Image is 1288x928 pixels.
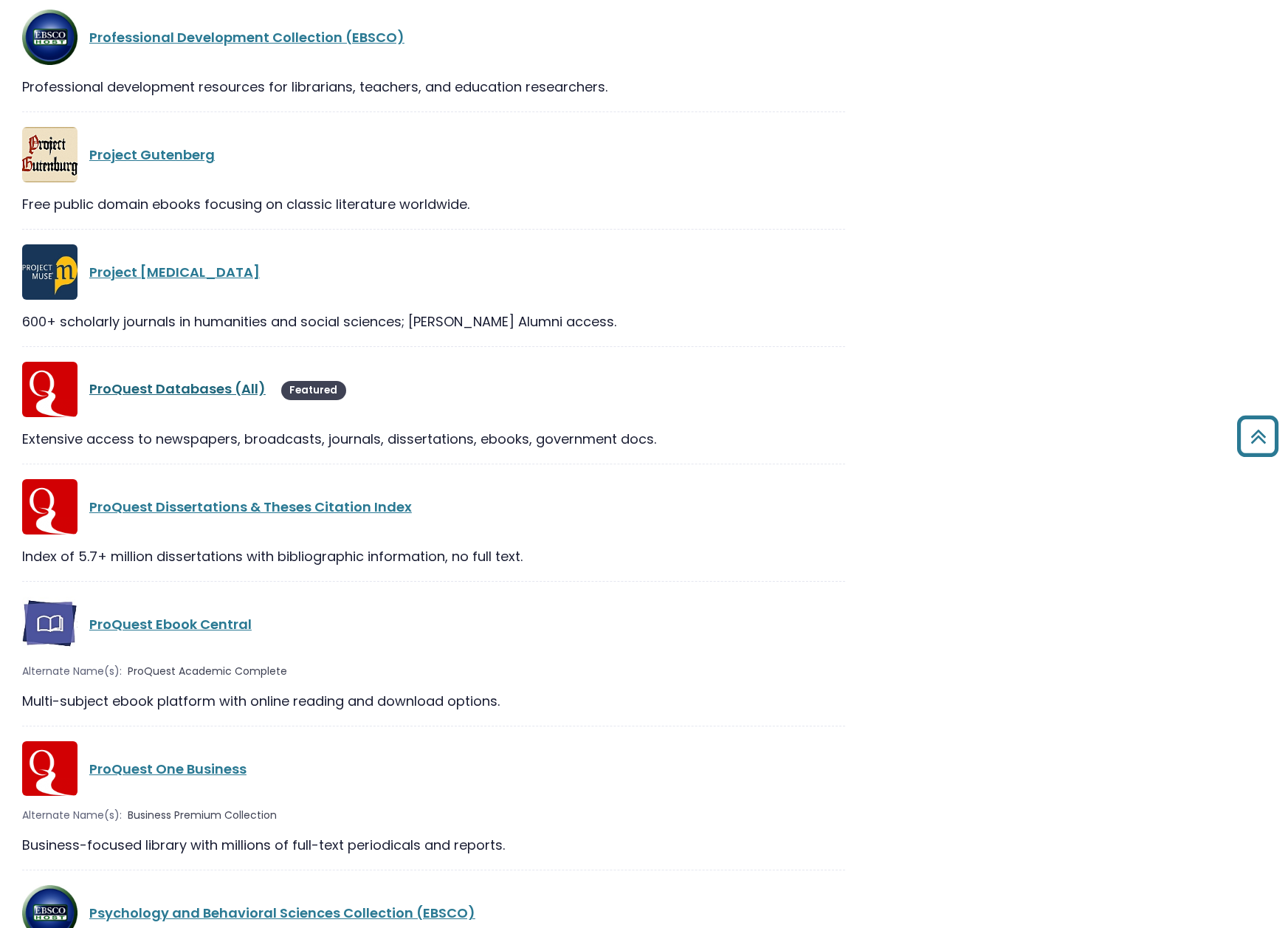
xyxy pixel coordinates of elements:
[89,904,475,922] a: Psychology and Behavioral Sciences Collection (EBSCO)
[89,615,252,633] a: ProQuest Ebook Central
[22,835,845,855] div: Business-focused library with millions of full-text periodicals and reports.
[1231,422,1284,450] a: Back to Top
[89,379,266,398] a: ProQuest Databases (All)
[89,498,412,516] a: ProQuest Dissertations & Theses Citation Index
[89,28,404,47] a: Professional Development Collection (EBSCO)
[128,808,277,823] span: Business Premium Collection
[89,145,215,164] a: Project Gutenberg
[22,312,845,331] div: 600+ scholarly journals in humanities and social sciences; [PERSON_NAME] Alumni access.
[281,381,346,400] span: Featured
[22,691,845,711] div: Multi-subject ebook platform with online reading and download options.
[128,664,287,679] span: ProQuest Academic Complete
[89,760,247,778] a: ProQuest One Business
[89,263,260,281] a: Project [MEDICAL_DATA]
[22,194,845,214] div: Free public domain ebooks focusing on classic literature worldwide.
[22,77,845,97] div: Professional development resources for librarians, teachers, and education researchers.
[22,429,845,449] div: Extensive access to newspapers, broadcasts, journals, dissertations, ebooks, government docs.
[22,808,122,823] span: Alternate Name(s):
[22,546,845,566] div: Index of 5.7+ million dissertations with bibliographic information, no full text.
[22,664,122,679] span: Alternate Name(s):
